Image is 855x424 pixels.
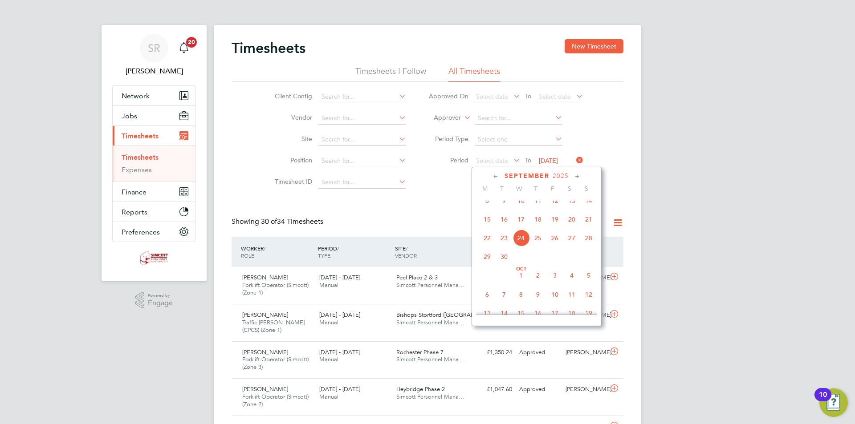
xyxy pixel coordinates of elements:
span: 28 [580,230,597,246]
input: Search for... [475,112,562,125]
div: Approved [516,382,562,397]
span: F [544,185,561,193]
span: 3 [546,267,563,284]
input: Select one [475,133,562,146]
a: Powered byEngage [135,292,173,309]
input: Search for... [318,112,406,125]
input: Search for... [318,91,406,103]
div: Showing [232,217,325,226]
input: Search for... [318,133,406,146]
span: 13 [479,305,496,322]
span: Jobs [122,112,137,120]
span: SR [148,42,160,54]
span: [PERSON_NAME] [242,348,288,356]
span: 34 Timesheets [261,217,323,226]
span: 26 [546,230,563,246]
span: Select date [476,157,508,165]
a: Expenses [122,166,152,174]
span: 1 [513,267,529,284]
span: Oct [513,267,529,271]
span: 29 [479,248,496,265]
span: [DATE] [539,157,558,165]
span: Forklift Operator (Simcott) (Zone 1) [242,281,309,296]
span: 19 [546,211,563,228]
button: Timesheets [113,126,195,145]
span: Scott Ridgers [112,66,196,77]
button: Jobs [113,106,195,125]
span: 15 [479,211,496,228]
span: 11 [563,286,580,303]
span: 7 [496,286,513,303]
span: ROLE [241,252,254,259]
div: PERIOD [316,240,393,263]
div: £1,088.55 [469,308,516,323]
div: SITE [393,240,470,263]
span: To [522,90,534,102]
span: / [264,245,265,252]
button: Open Resource Center, 10 new notifications [819,388,848,417]
span: 18 [563,305,580,322]
span: Traffic [PERSON_NAME] (CPCS) (Zone 1) [242,319,305,334]
span: Simcott Personnel Mana… [396,319,464,326]
span: 20 [563,211,580,228]
span: 22 [479,230,496,246]
div: £1,350.24 [469,345,516,360]
span: [PERSON_NAME] [242,385,288,393]
span: Select date [476,93,508,101]
label: Vendor [272,113,312,121]
span: 30 [496,248,513,265]
label: Site [272,135,312,143]
span: / [337,245,339,252]
span: Manual [319,319,338,326]
span: 24 [513,230,529,246]
span: 10 [513,192,529,209]
a: Timesheets [122,153,159,162]
span: [DATE] - [DATE] [319,348,360,356]
h2: Timesheets [232,39,305,57]
span: [DATE] - [DATE] [319,311,360,319]
span: [DATE] - [DATE] [319,385,360,393]
span: 14 [496,305,513,322]
label: Timesheet ID [272,178,312,186]
span: 17 [513,211,529,228]
span: 20 [186,37,197,48]
span: Bishops Stortford ([GEOGRAPHIC_DATA]… [396,311,509,319]
a: 20 [175,34,193,62]
li: All Timesheets [448,66,500,82]
label: Approver [421,113,461,122]
span: Select date [539,93,571,101]
span: Heybridge Phase 2 [396,385,445,393]
span: September [505,172,550,180]
span: 9 [496,192,513,209]
img: simcott-logo-retina.png [140,251,168,265]
span: 23 [496,230,513,246]
span: 25 [529,230,546,246]
span: [DATE] - [DATE] [319,274,360,281]
span: Reports [122,208,147,216]
button: Network [113,86,195,105]
button: Finance [113,182,195,202]
label: Client Config [272,92,312,100]
div: £1,047.60 [469,382,516,397]
span: Rochester Phase 7 [396,348,444,356]
span: / [406,245,407,252]
span: 2 [529,267,546,284]
span: M [476,185,493,193]
span: 12 [580,286,597,303]
button: Preferences [113,222,195,242]
span: 14 [580,192,597,209]
span: Peel Place 2 & 3 [396,274,438,281]
div: Approved [516,345,562,360]
div: 10 [819,395,827,406]
span: [PERSON_NAME] [242,274,288,281]
input: Search for... [318,155,406,167]
span: 8 [479,192,496,209]
span: 27 [563,230,580,246]
span: Simcott Personnel Mana… [396,281,464,289]
div: Timesheets [113,145,195,182]
span: [PERSON_NAME] [242,311,288,319]
span: 6 [479,286,496,303]
div: WORKER [239,240,316,263]
span: Timesheets [122,132,159,140]
label: Approved [554,218,604,227]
